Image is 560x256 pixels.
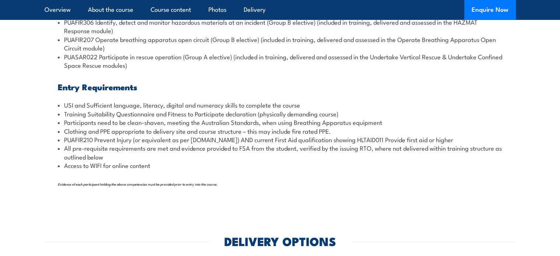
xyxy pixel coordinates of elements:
[58,135,503,144] li: PUAFIR210 Prevent Injury (or equivalent as per [DOMAIN_NAME]) AND current First Aid qualification...
[58,52,503,70] li: PUASAR022 Participate in rescue operation (Group A elective) (included in training, delivered and...
[58,118,503,126] li: Participants need to be clean-shaven, meeting the Australian Standards, when using Breathing Appa...
[58,161,503,169] li: Access to WIFI for online content
[58,101,503,109] li: USI and Sufficient language, literacy, digital and numeracy skills to complete the course
[58,35,503,52] li: PUAFIR207 Operate breathing apparatus open circuit (Group B elective) (included in training, deli...
[58,18,503,35] li: PUAFIR306 Identify, detect and monitor hazardous materials at an incident (Group B elective) (inc...
[58,83,503,91] h3: Entry Requirements
[58,127,503,135] li: Clothing and PPE appropriate to delivery site and course structure – this may include fire rated ...
[224,236,336,246] h2: DELIVERY OPTIONS
[58,144,503,161] li: All pre-requisite requirements are met and evidence provided to FSA from the student, verified by...
[58,109,503,118] li: Training Suitability Questionnaire and Fitness to Participate declaration (physically demanding c...
[58,182,218,186] span: Evidence of each participant holding the above competencies must be provided prior to entry into ...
